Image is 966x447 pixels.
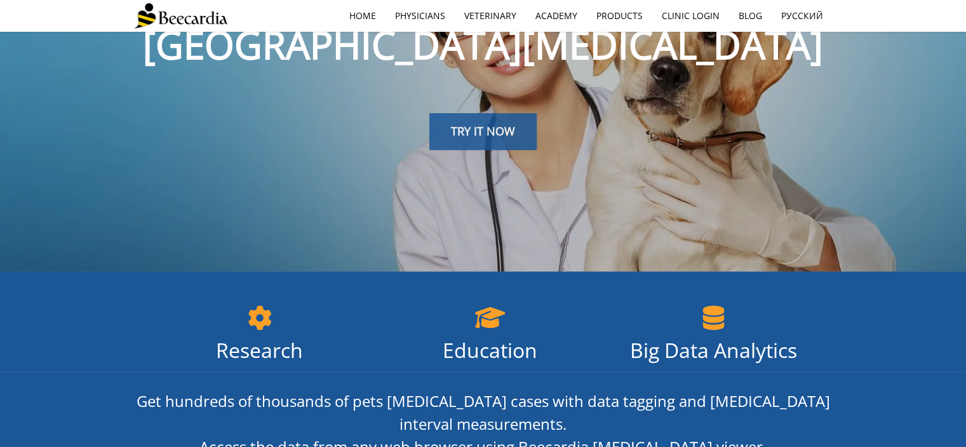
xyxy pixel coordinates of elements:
a: Blog [729,1,772,31]
span: Research [216,336,303,364]
span: Get hundreds of thousands of pets [MEDICAL_DATA] cases with data tagging and [MEDICAL_DATA] inter... [137,390,830,434]
a: Products [587,1,652,31]
span: Education [443,336,537,364]
a: Veterinary [455,1,526,31]
span: TRY IT NOW [451,123,515,139]
img: Beecardia [134,3,227,29]
a: Clinic Login [652,1,729,31]
a: Physicians [386,1,455,31]
span: [GEOGRAPHIC_DATA][MEDICAL_DATA] [143,18,823,71]
a: home [340,1,386,31]
span: Big Data Analytics [630,336,797,364]
a: TRY IT NOW [429,113,537,150]
a: Academy [526,1,587,31]
a: Русский [772,1,833,31]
